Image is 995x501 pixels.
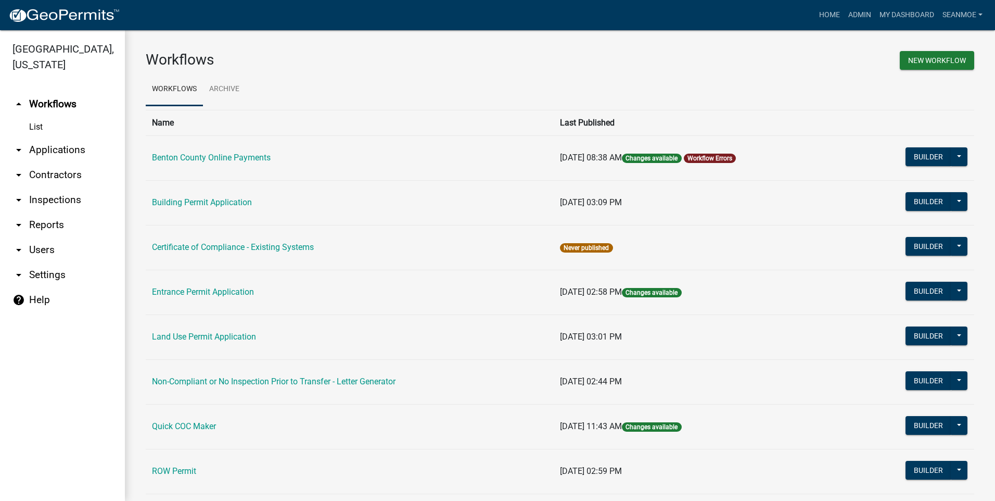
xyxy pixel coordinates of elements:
[146,73,203,106] a: Workflows
[560,377,622,386] span: [DATE] 02:44 PM
[622,154,681,163] span: Changes available
[560,332,622,342] span: [DATE] 03:01 PM
[560,421,622,431] span: [DATE] 11:43 AM
[12,219,25,231] i: arrow_drop_down
[560,197,622,207] span: [DATE] 03:09 PM
[12,194,25,206] i: arrow_drop_down
[152,287,254,297] a: Entrance Permit Application
[905,282,951,300] button: Builder
[560,287,622,297] span: [DATE] 02:58 PM
[905,192,951,211] button: Builder
[152,421,216,431] a: Quick COC Maker
[687,155,732,162] a: Workflow Errors
[905,327,951,345] button: Builder
[146,51,552,69] h3: Workflows
[875,5,938,25] a: My Dashboard
[905,147,951,166] button: Builder
[12,144,25,156] i: arrow_drop_down
[12,98,25,110] i: arrow_drop_up
[622,422,681,432] span: Changes available
[560,243,613,253] span: Never published
[905,416,951,435] button: Builder
[938,5,987,25] a: SeanMoe
[844,5,875,25] a: Admin
[560,466,622,476] span: [DATE] 02:59 PM
[12,269,25,281] i: arrow_drop_down
[146,110,554,135] th: Name
[12,244,25,256] i: arrow_drop_down
[152,197,252,207] a: Building Permit Application
[152,332,256,342] a: Land Use Permit Application
[12,169,25,181] i: arrow_drop_down
[203,73,246,106] a: Archive
[900,51,974,70] button: New Workflow
[152,377,396,386] a: Non-Compliant or No Inspection Prior to Transfer - Letter Generator
[815,5,844,25] a: Home
[554,110,854,135] th: Last Published
[622,288,681,297] span: Changes available
[560,153,622,162] span: [DATE] 08:38 AM
[152,153,271,162] a: Benton County Online Payments
[152,466,196,476] a: ROW Permit
[12,294,25,306] i: help
[905,237,951,256] button: Builder
[905,371,951,390] button: Builder
[152,242,314,252] a: Certificate of Compliance - Existing Systems
[905,461,951,480] button: Builder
